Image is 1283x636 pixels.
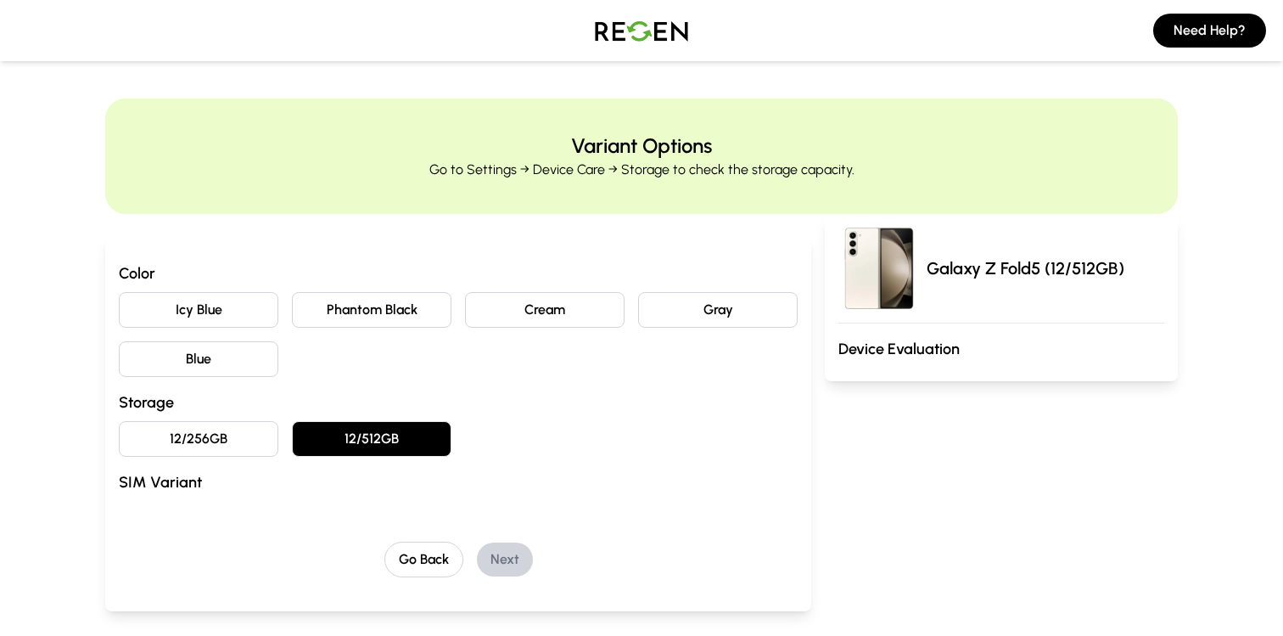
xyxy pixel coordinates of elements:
[571,132,712,160] h2: Variant Options
[465,292,625,328] button: Cream
[384,542,463,577] button: Go Back
[119,421,278,457] button: 12/256GB
[429,160,854,180] p: Go to Settings → Device Care → Storage to check the storage capacity.
[1153,14,1266,48] button: Need Help?
[477,543,533,577] button: Next
[119,341,278,377] button: Blue
[838,337,1164,361] h3: Device Evaluation
[638,292,798,328] button: Gray
[119,391,798,414] h3: Storage
[292,292,451,328] button: Phantom Black
[119,262,798,285] h3: Color
[838,228,920,309] img: Galaxy Z Fold5
[119,292,278,328] button: Icy Blue
[927,256,1124,280] p: Galaxy Z Fold5 (12/512GB)
[119,470,798,494] h3: SIM Variant
[292,421,451,457] button: 12/512GB
[582,7,701,54] img: Logo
